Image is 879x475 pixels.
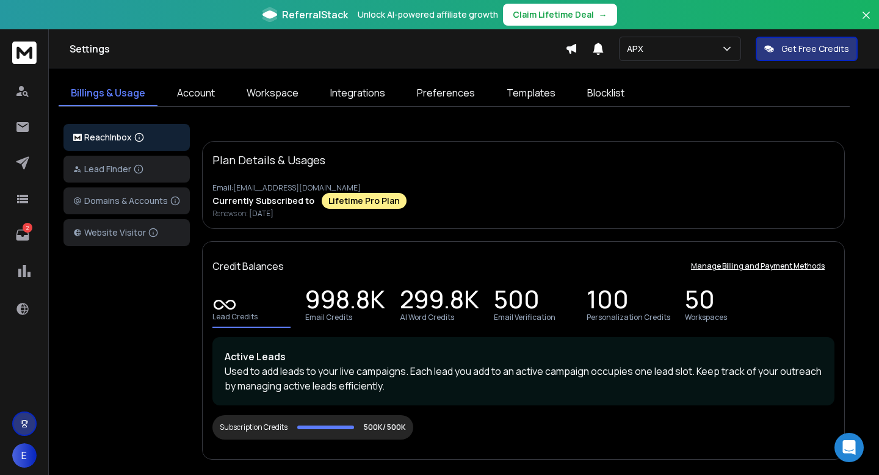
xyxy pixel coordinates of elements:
a: Account [165,81,227,106]
p: Active Leads [225,349,822,364]
button: E [12,443,37,468]
span: [DATE] [249,208,273,219]
p: Unlock AI-powered affiliate growth [358,9,498,21]
span: ReferralStack [282,7,348,22]
p: Renews on: [212,209,834,219]
a: Templates [494,81,568,106]
p: Manage Billing and Payment Methods [691,261,825,271]
p: 2 [23,223,32,233]
a: Preferences [405,81,487,106]
button: Manage Billing and Payment Methods [681,254,834,278]
p: Lead Credits [212,312,258,322]
a: Blocklist [575,81,637,106]
div: Lifetime Pro Plan [322,193,407,209]
button: Domains & Accounts [63,187,190,214]
span: → [599,9,607,21]
p: AI Word Credits [400,313,454,322]
button: Get Free Credits [756,37,858,61]
button: Close banner [858,7,874,37]
p: 299.8K [400,293,479,310]
button: Website Visitor [63,219,190,246]
a: Integrations [318,81,397,106]
p: 500 [494,293,540,310]
div: Subscription Credits [220,422,288,432]
p: Plan Details & Usages [212,151,325,169]
p: Used to add leads to your live campaigns. Each lead you add to an active campaign occupies one le... [225,364,822,393]
img: logo [73,134,82,142]
p: Personalization Credits [587,313,670,322]
p: Email: [EMAIL_ADDRESS][DOMAIN_NAME] [212,183,834,193]
p: APX [627,43,648,55]
p: Workspaces [685,313,727,322]
p: 100 [587,293,629,310]
a: 2 [10,223,35,247]
p: Get Free Credits [781,43,849,55]
a: Workspace [234,81,311,106]
p: Currently Subscribed to [212,195,314,207]
p: Credit Balances [212,259,284,274]
button: Claim Lifetime Deal→ [503,4,617,26]
button: ReachInbox [63,124,190,151]
a: Billings & Usage [59,81,157,106]
p: 50 [685,293,715,310]
p: 500K/ 500K [364,422,406,432]
p: Email Verification [494,313,555,322]
button: Lead Finder [63,156,190,183]
p: Email Credits [305,313,352,322]
div: Open Intercom Messenger [834,433,864,462]
h1: Settings [70,42,565,56]
p: 998.8K [305,293,385,310]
